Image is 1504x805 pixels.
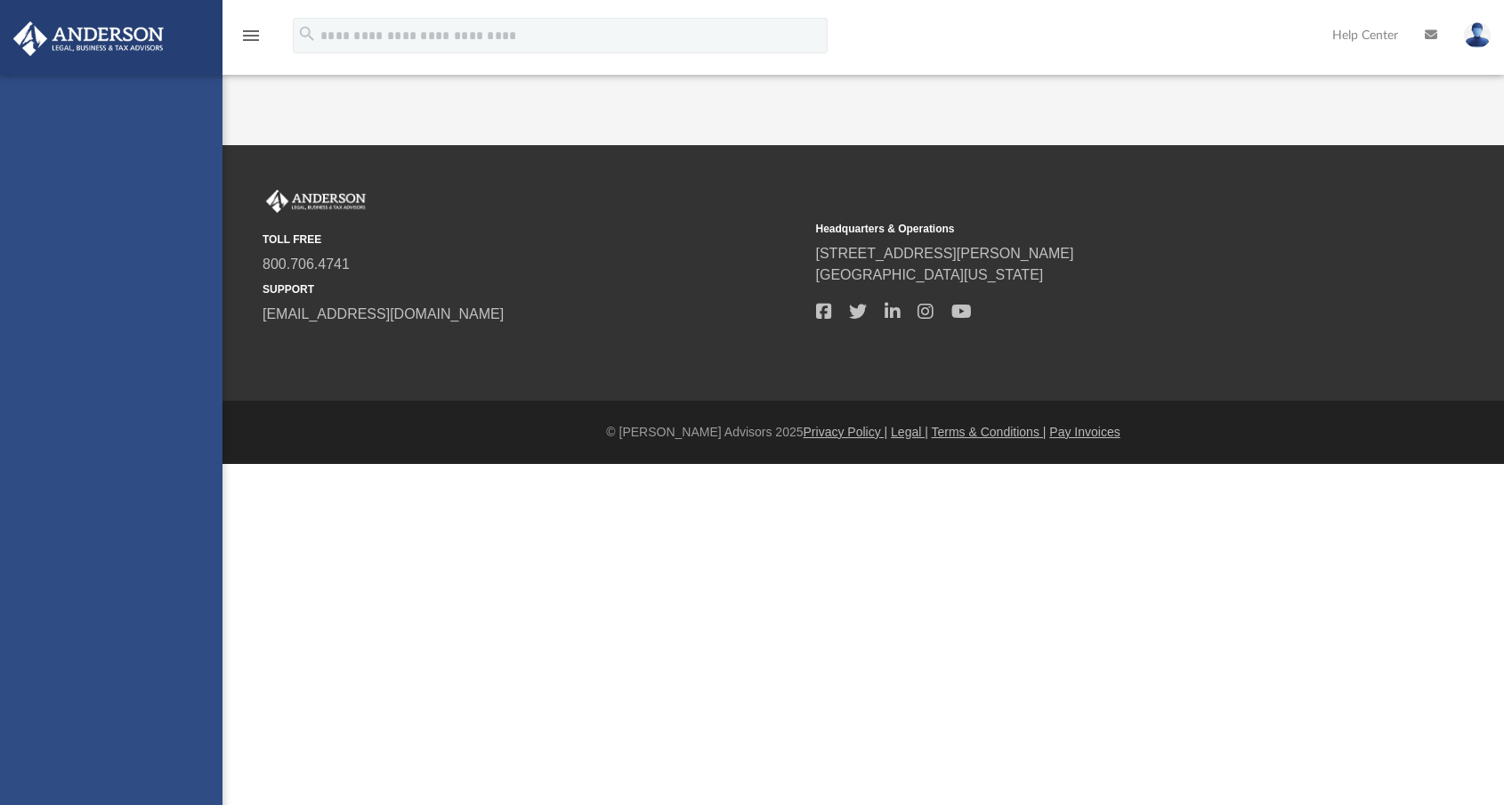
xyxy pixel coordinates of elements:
[1464,22,1491,48] img: User Pic
[816,246,1074,261] a: [STREET_ADDRESS][PERSON_NAME]
[240,34,262,46] a: menu
[263,256,350,272] a: 800.706.4741
[1049,425,1120,439] a: Pay Invoices
[263,232,804,248] small: TOLL FREE
[240,25,262,46] i: menu
[263,281,804,297] small: SUPPORT
[297,24,317,44] i: search
[891,425,928,439] a: Legal |
[8,21,169,56] img: Anderson Advisors Platinum Portal
[932,425,1047,439] a: Terms & Conditions |
[222,423,1504,442] div: © [PERSON_NAME] Advisors 2025
[263,306,504,321] a: [EMAIL_ADDRESS][DOMAIN_NAME]
[816,267,1044,282] a: [GEOGRAPHIC_DATA][US_STATE]
[263,190,369,213] img: Anderson Advisors Platinum Portal
[816,221,1357,237] small: Headquarters & Operations
[804,425,888,439] a: Privacy Policy |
